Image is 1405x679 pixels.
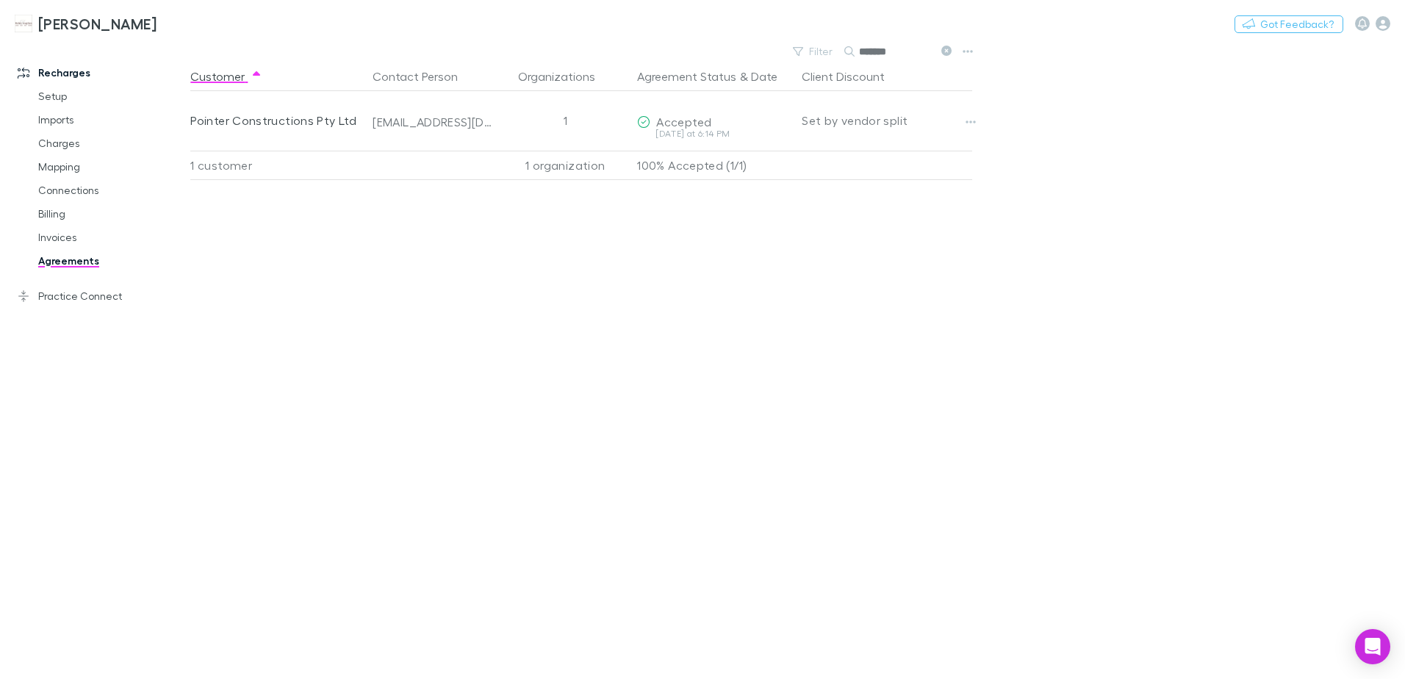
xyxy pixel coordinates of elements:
button: Agreement Status [637,62,736,91]
a: Setup [24,85,198,108]
div: [EMAIL_ADDRESS][DOMAIN_NAME] [373,115,493,129]
h3: [PERSON_NAME] [38,15,157,32]
a: Charges [24,132,198,155]
a: Agreements [24,249,198,273]
button: Contact Person [373,62,475,91]
div: 1 [499,91,631,150]
button: Customer [190,62,262,91]
button: Client Discount [802,62,902,91]
a: [PERSON_NAME] [6,6,165,41]
a: Imports [24,108,198,132]
p: 100% Accepted (1/1) [637,151,790,179]
a: Recharges [3,61,198,85]
a: Practice Connect [3,284,198,308]
div: & [637,62,790,91]
div: [DATE] at 6:14 PM [637,129,790,138]
a: Mapping [24,155,198,179]
button: Got Feedback? [1235,15,1343,33]
button: Filter [786,43,841,60]
div: Open Intercom Messenger [1355,629,1390,664]
div: Set by vendor split [802,91,972,150]
img: Hales Douglass's Logo [15,15,32,32]
span: Accepted [656,115,711,129]
button: Organizations [518,62,613,91]
a: Connections [24,179,198,202]
a: Invoices [24,226,198,249]
div: 1 organization [499,151,631,180]
button: Date [751,62,777,91]
a: Billing [24,202,198,226]
div: 1 customer [190,151,367,180]
div: Pointer Constructions Pty Ltd [190,91,361,150]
